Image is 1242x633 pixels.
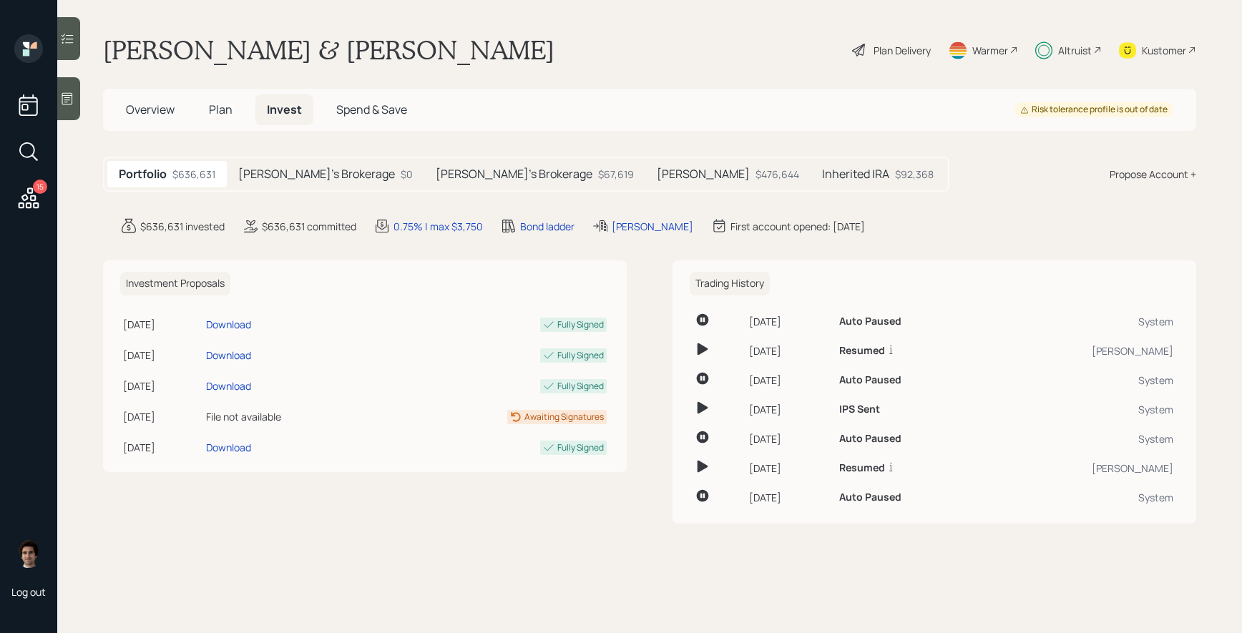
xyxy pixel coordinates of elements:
div: $67,619 [598,167,634,182]
div: System [992,373,1173,388]
div: Plan Delivery [874,43,931,58]
div: [DATE] [749,461,828,476]
h6: Auto Paused [839,433,901,445]
div: $476,644 [756,167,799,182]
h6: Auto Paused [839,491,901,504]
div: Warmer [972,43,1008,58]
div: Fully Signed [557,441,604,454]
h5: [PERSON_NAME] [657,167,750,181]
div: [DATE] [749,402,828,417]
span: Plan [209,102,233,117]
div: Risk tolerance profile is out of date [1020,104,1168,116]
div: Propose Account + [1110,167,1196,182]
div: Download [206,317,251,332]
div: [DATE] [123,317,200,332]
div: [DATE] [123,440,200,455]
div: Log out [11,585,46,599]
div: [PERSON_NAME] [992,343,1173,358]
h6: Auto Paused [839,315,901,328]
div: $636,631 [172,167,215,182]
span: Invest [267,102,302,117]
h5: [PERSON_NAME]'s Brokerage [436,167,592,181]
span: Spend & Save [336,102,407,117]
div: Altruist [1058,43,1092,58]
div: [DATE] [123,409,200,424]
div: Fully Signed [557,318,604,331]
h6: Investment Proposals [120,272,230,295]
div: Fully Signed [557,380,604,393]
h1: [PERSON_NAME] & [PERSON_NAME] [103,34,554,66]
div: [DATE] [123,348,200,363]
div: [DATE] [123,378,200,393]
div: [DATE] [749,431,828,446]
div: $636,631 committed [262,219,356,234]
div: Kustomer [1142,43,1186,58]
div: [DATE] [749,373,828,388]
div: 15 [33,180,47,194]
div: [DATE] [749,314,828,329]
img: harrison-schaefer-headshot-2.png [14,539,43,568]
h5: Portfolio [119,167,167,181]
div: [PERSON_NAME] [612,219,693,234]
h6: Resumed [839,462,885,474]
div: [DATE] [749,490,828,505]
div: [DATE] [749,343,828,358]
div: [PERSON_NAME] [992,461,1173,476]
h6: Trading History [690,272,770,295]
div: System [992,431,1173,446]
h6: IPS Sent [839,403,880,416]
div: Bond ladder [520,219,574,234]
div: File not available [206,409,377,424]
span: Overview [126,102,175,117]
div: Awaiting Signatures [524,411,604,423]
div: $0 [401,167,413,182]
h5: [PERSON_NAME]'s Brokerage [238,167,395,181]
div: Download [206,348,251,363]
div: System [992,490,1173,505]
div: System [992,314,1173,329]
div: $92,368 [895,167,934,182]
h6: Auto Paused [839,374,901,386]
div: Download [206,378,251,393]
div: First account opened: [DATE] [730,219,865,234]
div: 0.75% | max $3,750 [393,219,483,234]
div: System [992,402,1173,417]
h5: Inherited IRA [822,167,889,181]
div: Download [206,440,251,455]
div: $636,631 invested [140,219,225,234]
div: Fully Signed [557,349,604,362]
h6: Resumed [839,345,885,357]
